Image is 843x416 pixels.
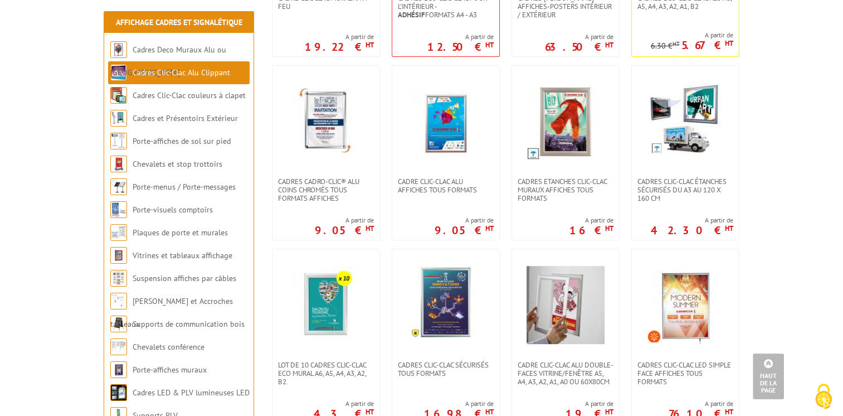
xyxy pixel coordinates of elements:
[110,384,127,401] img: Cadres LED & PLV lumineuses LED
[305,43,374,50] p: 19.22 €
[398,10,425,20] strong: Adhésif
[637,361,733,386] span: Cadres Clic-Clac LED simple face affiches tous formats
[804,378,843,416] button: Cookies (fenêtre modale)
[518,361,613,386] span: Cadre clic-clac alu double-faces Vitrine/fenêtre A5, A4, A3, A2, A1, A0 ou 60x80cm
[545,32,613,41] span: A partir de
[110,293,127,309] img: Cimaises et Accroches tableaux
[110,45,226,78] a: Cadres Deco Muraux Alu ou [GEOGRAPHIC_DATA]
[632,361,739,386] a: Cadres Clic-Clac LED simple face affiches tous formats
[681,42,733,49] p: 5.67 €
[110,41,127,58] img: Cadres Deco Muraux Alu ou Bois
[725,38,733,48] sup: HT
[133,250,232,260] a: Vitrines et tableaux affichage
[632,177,739,202] a: Cadres Clic-Clac Étanches Sécurisés du A3 au 120 x 160 cm
[485,224,494,233] sup: HT
[133,136,231,146] a: Porte-affiches de sol sur pied
[133,319,245,329] a: Supports de communication bois
[398,361,494,378] span: Cadres Clic-Clac Sécurisés Tous formats
[637,177,733,202] span: Cadres Clic-Clac Étanches Sécurisés du A3 au 120 x 160 cm
[287,266,365,344] img: Lot de 10 cadres Clic-Clac Eco mural A6, A5, A4, A3, A2, B2.
[110,133,127,149] img: Porte-affiches de sol sur pied
[305,32,374,41] span: A partir de
[651,31,733,40] span: A partir de
[649,83,722,155] img: Cadres Clic-Clac Étanches Sécurisés du A3 au 120 x 160 cm
[407,83,485,161] img: Cadre Clic-Clac Alu affiches tous formats
[605,40,613,50] sup: HT
[427,32,494,41] span: A partir de
[392,177,499,194] a: Cadre Clic-Clac Alu affiches tous formats
[651,227,733,234] p: 42.30 €
[646,266,724,344] img: Cadres Clic-Clac LED simple face affiches tous formats
[569,227,613,234] p: 16 €
[435,216,494,225] span: A partir de
[427,43,494,50] p: 12.50 €
[392,361,499,378] a: Cadres Clic-Clac Sécurisés Tous formats
[133,113,238,123] a: Cadres et Présentoirs Extérieur
[315,216,374,225] span: A partir de
[424,399,494,408] span: A partir de
[566,399,613,408] span: A partir de
[133,90,246,100] a: Cadres Clic-Clac couleurs à clapet
[110,338,127,355] img: Chevalets conférence
[366,224,374,233] sup: HT
[110,361,127,378] img: Porte-affiches muraux
[133,182,236,192] a: Porte-menus / Porte-messages
[133,205,213,215] a: Porte-visuels comptoirs
[278,177,374,202] span: Cadres Cadro-Clic® Alu coins chromés tous formats affiches
[725,224,733,233] sup: HT
[110,296,233,329] a: [PERSON_NAME] et Accroches tableaux
[669,399,733,408] span: A partir de
[512,177,619,202] a: Cadres Etanches Clic-Clac muraux affiches tous formats
[287,83,365,161] img: Cadres Cadro-Clic® Alu coins chromés tous formats affiches
[753,354,784,399] a: Haut de la page
[133,228,228,238] a: Plaques de porte et murales
[527,83,605,161] img: Cadres Etanches Clic-Clac muraux affiches tous formats
[110,178,127,195] img: Porte-menus / Porte-messages
[315,227,374,234] p: 9.05 €
[133,342,204,352] a: Chevalets conférence
[314,399,374,408] span: A partir de
[545,43,613,50] p: 63.50 €
[272,361,379,386] a: Lot de 10 cadres Clic-Clac Eco mural A6, A5, A4, A3, A2, B2.
[518,177,613,202] span: Cadres Etanches Clic-Clac muraux affiches tous formats
[366,40,374,50] sup: HT
[133,388,250,398] a: Cadres LED & PLV lumineuses LED
[569,216,613,225] span: A partir de
[651,42,680,50] p: 6.30 €
[272,177,379,202] a: Cadres Cadro-Clic® Alu coins chromés tous formats affiches
[485,40,494,50] sup: HT
[110,87,127,104] img: Cadres Clic-Clac couleurs à clapet
[133,273,236,283] a: Suspension affiches par câbles
[133,67,230,78] a: Cadres Clic-Clac Alu Clippant
[410,266,482,338] img: Cadres Clic-Clac Sécurisés Tous formats
[527,266,605,344] img: Cadre clic-clac alu double-faces Vitrine/fenêtre A5, A4, A3, A2, A1, A0 ou 60x80cm
[110,247,127,264] img: Vitrines et tableaux affichage
[278,361,374,386] span: Lot de 10 cadres Clic-Clac Eco mural A6, A5, A4, A3, A2, B2.
[110,110,127,127] img: Cadres et Présentoirs Extérieur
[133,159,222,169] a: Chevalets et stop trottoirs
[398,177,494,194] span: Cadre Clic-Clac Alu affiches tous formats
[110,270,127,287] img: Suspension affiches par câbles
[512,361,619,386] a: Cadre clic-clac alu double-faces Vitrine/fenêtre A5, A4, A3, A2, A1, A0 ou 60x80cm
[673,40,680,47] sup: HT
[133,365,207,375] a: Porte-affiches muraux
[605,224,613,233] sup: HT
[110,224,127,241] img: Plaques de porte et murales
[116,17,242,27] a: Affichage Cadres et Signalétique
[651,216,733,225] span: A partir de
[435,227,494,234] p: 9.05 €
[110,201,127,218] img: Porte-visuels comptoirs
[810,383,837,410] img: Cookies (fenêtre modale)
[110,156,127,172] img: Chevalets et stop trottoirs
